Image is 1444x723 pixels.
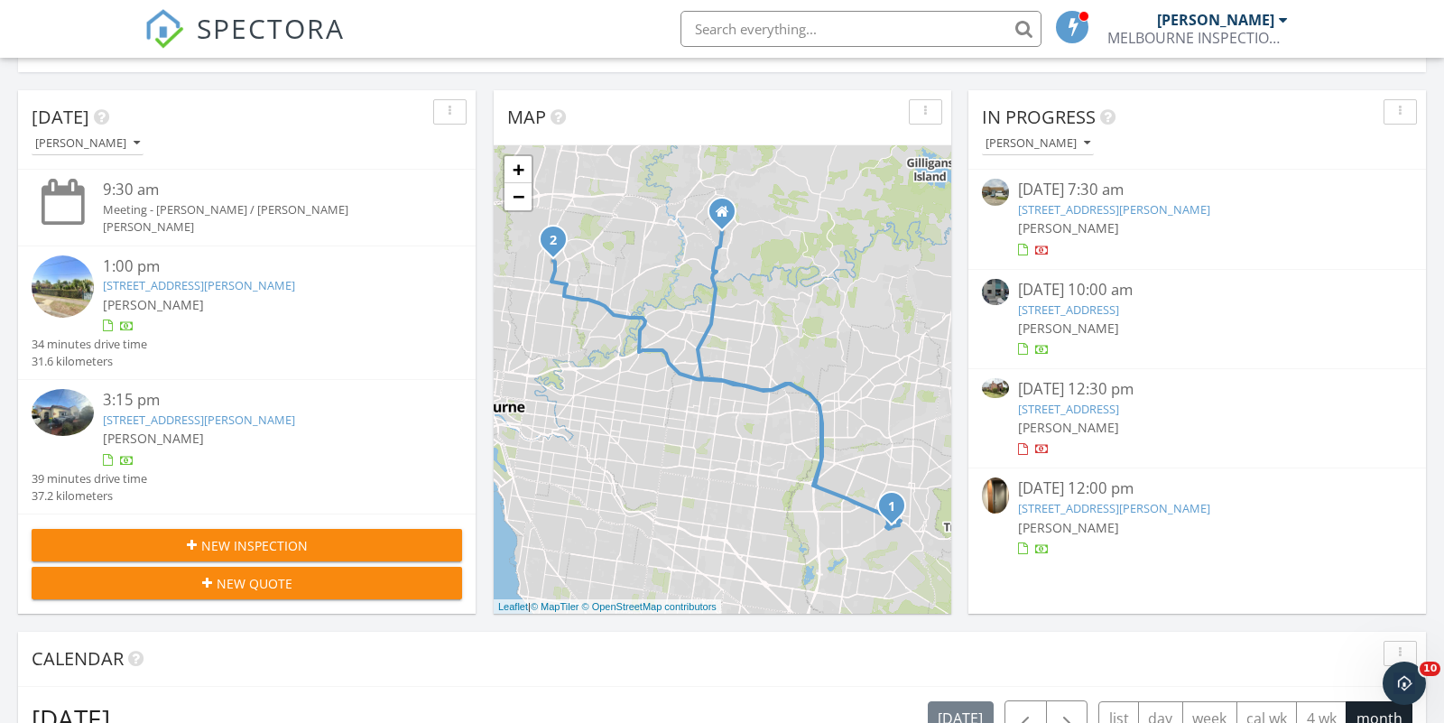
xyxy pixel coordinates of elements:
input: Search everything... [680,11,1041,47]
div: 9:30 am [103,179,426,201]
i: 1 [888,501,895,514]
div: 5 Hewitt St, Reservoir, VIC 3073 [553,239,564,250]
span: SPECTORA [197,9,345,47]
div: 3:15 pm [103,389,426,412]
button: New Inspection [32,529,462,561]
a: © MapTiler [531,601,579,612]
div: 1:00 pm [103,255,426,278]
img: 9217896%2Fcover_photos%2FShWcVRflJBYG8wAVupXj%2Fsmall.jpg [32,389,94,436]
a: [STREET_ADDRESS] [1018,301,1119,318]
div: [DATE] 7:30 am [1018,179,1377,201]
a: © OpenStreetMap contributors [582,601,717,612]
span: New Quote [217,574,292,593]
span: New Inspection [201,536,308,555]
a: [DATE] 12:30 pm [STREET_ADDRESS] [PERSON_NAME] [982,378,1412,459]
img: The Best Home Inspection Software - Spectora [144,9,184,49]
div: [DATE] 12:30 pm [1018,378,1377,401]
div: 31.6 kilometers [32,353,147,370]
div: 39 minutes drive time [32,470,147,487]
i: 2 [550,235,557,247]
div: [DATE] 12:00 pm [1018,477,1377,500]
a: [STREET_ADDRESS][PERSON_NAME] [103,412,295,428]
span: 10 [1420,662,1440,676]
a: 1:00 pm [STREET_ADDRESS][PERSON_NAME] [PERSON_NAME] 34 minutes drive time 31.6 kilometers [32,255,462,371]
a: [STREET_ADDRESS][PERSON_NAME] [103,277,295,293]
img: streetview [982,179,1009,206]
img: streetview [982,279,1009,306]
span: In Progress [982,105,1096,129]
button: [PERSON_NAME] [32,132,143,156]
a: [STREET_ADDRESS][PERSON_NAME] [1018,201,1210,218]
span: [PERSON_NAME] [1018,320,1119,337]
button: [PERSON_NAME] [982,132,1094,156]
a: [DATE] 10:00 am [STREET_ADDRESS] [PERSON_NAME] [982,279,1412,359]
div: 34 minutes drive time [32,336,147,353]
a: Zoom out [504,183,532,210]
div: 5 Harwell Rd, Ferntree Gully, VIC 3156 [892,505,902,516]
a: [STREET_ADDRESS][PERSON_NAME] [1018,500,1210,516]
div: [PERSON_NAME] [35,137,140,150]
img: 9489703%2Fcover_photos%2FOJGwU2jOZVVPTt65EM5z%2Fsmall.jpeg [982,477,1009,514]
a: [DATE] 7:30 am [STREET_ADDRESS][PERSON_NAME] [PERSON_NAME] [982,179,1412,259]
a: Zoom in [504,156,532,183]
button: New Quote [32,567,462,599]
img: streetview [32,255,94,318]
div: [DATE] 10:00 am [1018,279,1377,301]
div: | [494,599,721,615]
div: [PERSON_NAME] [986,137,1090,150]
span: [PERSON_NAME] [1018,419,1119,436]
img: 9489722%2Freports%2Fab65b3d0-f918-4501-acc5-943b9036bc90%2Fcover_photos%2Fbd1IhX6r4boyXDSrvOh8%2F... [982,378,1009,398]
span: [PERSON_NAME] [1018,519,1119,536]
span: [DATE] [32,105,89,129]
span: Map [507,105,546,129]
div: [PERSON_NAME] [103,218,426,236]
span: Calendar [32,646,124,671]
div: [PERSON_NAME] [1157,11,1274,29]
a: [DATE] 12:00 pm [STREET_ADDRESS][PERSON_NAME] [PERSON_NAME] [982,477,1412,558]
a: Leaflet [498,601,528,612]
a: 3:15 pm [STREET_ADDRESS][PERSON_NAME] [PERSON_NAME] 39 minutes drive time 37.2 kilometers [32,389,462,505]
span: [PERSON_NAME] [103,296,204,313]
a: [STREET_ADDRESS] [1018,401,1119,417]
a: SPECTORA [144,24,345,62]
span: [PERSON_NAME] [1018,219,1119,236]
div: Meeting - [PERSON_NAME] / [PERSON_NAME] [103,201,426,218]
span: [PERSON_NAME] [103,430,204,447]
div: MELBOURNE INSPECTION SERVICES [1107,29,1288,47]
div: 84 SILVER STREET, ELTHAM VIC 3095 [722,211,733,222]
div: 37.2 kilometers [32,487,147,505]
iframe: Intercom live chat [1383,662,1426,705]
